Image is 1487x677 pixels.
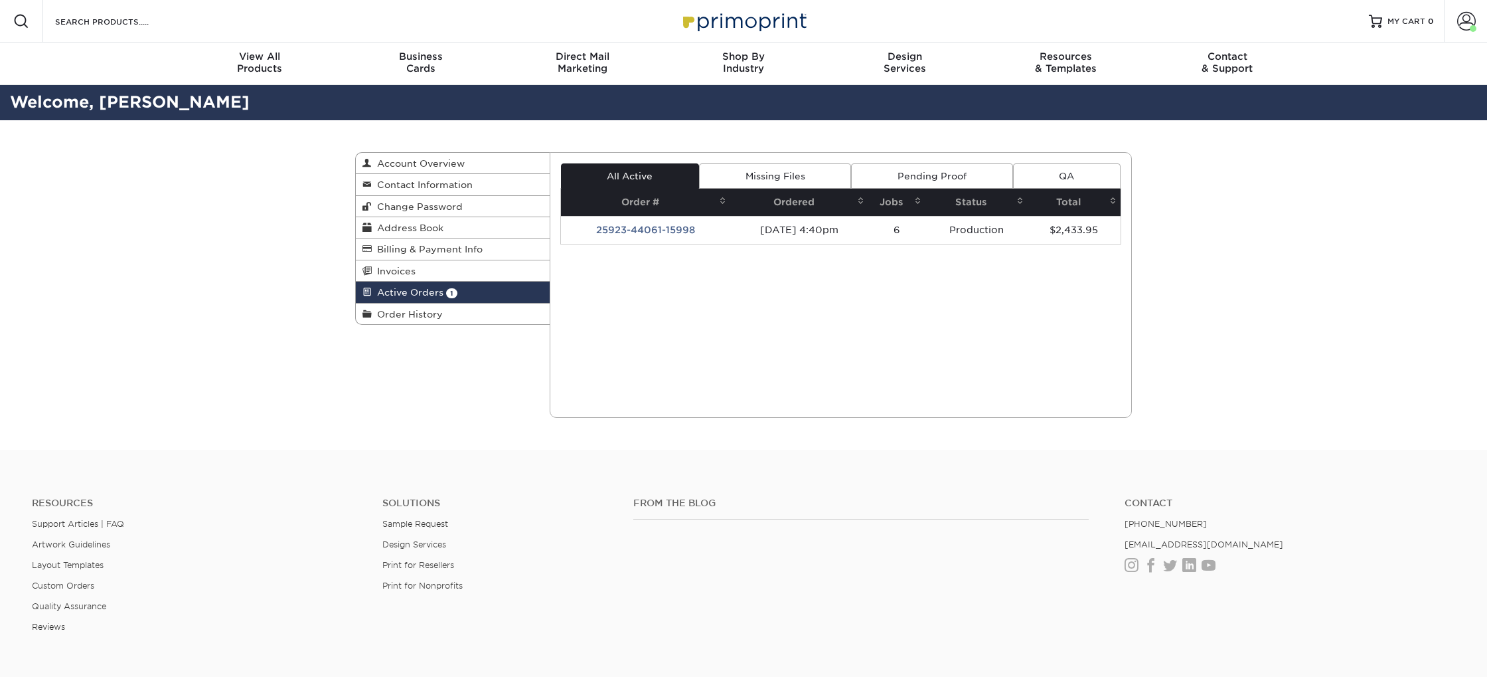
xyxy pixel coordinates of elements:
[32,498,362,509] h4: Resources
[824,50,985,74] div: Services
[730,189,868,216] th: Ordered
[356,153,550,174] a: Account Overview
[179,43,341,85] a: View AllProducts
[677,7,810,35] img: Primoprint
[1387,16,1425,27] span: MY CART
[1146,50,1308,62] span: Contact
[824,43,985,85] a: DesignServices
[372,309,443,320] span: Order History
[356,239,550,260] a: Billing & Payment Info
[561,189,730,216] th: Order #
[32,581,94,591] a: Custom Orders
[1125,519,1207,529] a: [PHONE_NUMBER]
[1013,163,1121,189] a: QA
[730,216,868,244] td: [DATE] 4:40pm
[1028,189,1121,216] th: Total
[663,43,824,85] a: Shop ByIndustry
[341,50,502,74] div: Cards
[502,50,663,62] span: Direct Mail
[824,50,985,62] span: Design
[925,216,1028,244] td: Production
[561,163,699,189] a: All Active
[561,216,730,244] td: 25923-44061-15998
[372,201,463,212] span: Change Password
[502,43,663,85] a: Direct MailMarketing
[382,560,454,570] a: Print for Resellers
[382,581,463,591] a: Print for Nonprofits
[1146,43,1308,85] a: Contact& Support
[372,179,473,190] span: Contact Information
[925,189,1028,216] th: Status
[32,622,65,632] a: Reviews
[382,539,446,549] a: Design Services
[1028,216,1121,244] td: $2,433.95
[356,282,550,303] a: Active Orders 1
[341,43,502,85] a: BusinessCards
[32,519,124,529] a: Support Articles | FAQ
[32,601,106,611] a: Quality Assurance
[372,266,416,276] span: Invoices
[372,158,465,169] span: Account Overview
[32,539,110,549] a: Artwork Guidelines
[851,163,1012,189] a: Pending Proof
[179,50,341,74] div: Products
[54,13,183,29] input: SEARCH PRODUCTS.....
[382,519,448,529] a: Sample Request
[868,216,925,244] td: 6
[502,50,663,74] div: Marketing
[372,223,443,233] span: Address Book
[356,196,550,217] a: Change Password
[372,244,483,254] span: Billing & Payment Info
[663,50,824,62] span: Shop By
[179,50,341,62] span: View All
[985,50,1146,62] span: Resources
[868,189,925,216] th: Jobs
[985,43,1146,85] a: Resources& Templates
[985,50,1146,74] div: & Templates
[1125,498,1455,509] a: Contact
[32,560,104,570] a: Layout Templates
[1146,50,1308,74] div: & Support
[372,287,443,298] span: Active Orders
[382,498,613,509] h4: Solutions
[1428,17,1434,26] span: 0
[633,498,1089,509] h4: From the Blog
[1125,539,1283,549] a: [EMAIL_ADDRESS][DOMAIN_NAME]
[356,260,550,282] a: Invoices
[356,217,550,239] a: Address Book
[663,50,824,74] div: Industry
[356,304,550,324] a: Order History
[446,288,457,298] span: 1
[356,174,550,195] a: Contact Information
[341,50,502,62] span: Business
[699,163,851,189] a: Missing Files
